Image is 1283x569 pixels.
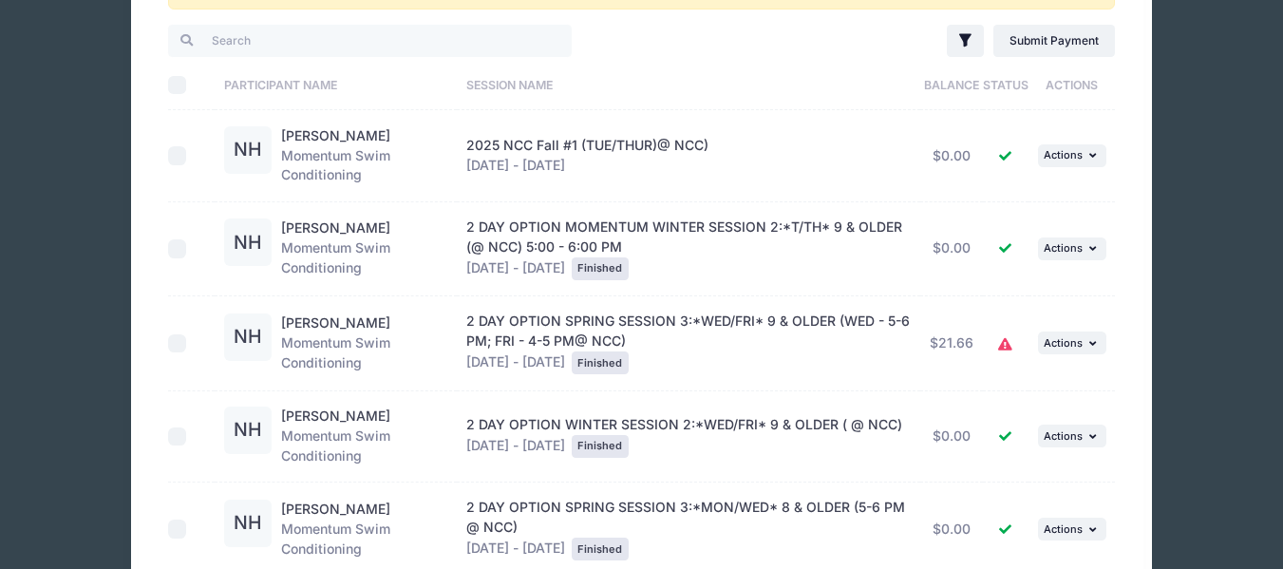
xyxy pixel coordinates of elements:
[920,110,983,201] td: $0.00
[1028,60,1116,110] th: Actions: activate to sort column ascending
[215,60,457,110] th: Participant Name: activate to sort column ascending
[224,330,272,346] a: NH
[224,423,272,439] a: NH
[224,500,272,547] div: NH
[1044,336,1083,350] span: Actions
[281,313,448,373] div: Momentum Swim Conditioning
[224,218,272,266] div: NH
[466,137,708,153] span: 2025 NCC Fall #1 (TUE/THUR)@ NCC)
[281,314,390,331] a: [PERSON_NAME]
[920,202,983,296] td: $0.00
[1044,148,1083,161] span: Actions
[224,313,272,361] div: NH
[281,126,448,186] div: Momentum Swim Conditioning
[281,407,448,466] div: Momentum Swim Conditioning
[466,218,911,280] div: [DATE] - [DATE]
[168,25,572,57] input: Search
[920,296,983,390] td: $21.66
[920,391,983,483] td: $0.00
[466,312,911,374] div: [DATE] - [DATE]
[1038,518,1106,541] button: Actions
[1038,332,1106,354] button: Actions
[466,313,910,349] span: 2 DAY OPTION SPRING SESSION 3:*WED/FRI* 9 & OLDER (WED - 5-6 PM; FRI - 4-5 PM@ NCC)
[224,516,272,532] a: NH
[572,257,629,280] div: Finished
[224,236,272,252] a: NH
[281,218,448,278] div: Momentum Swim Conditioning
[572,435,629,458] div: Finished
[466,416,902,432] span: 2 DAY OPTION WINTER SESSION 2:*WED/FRI* 9 & OLDER ( @ NCC)
[983,60,1028,110] th: Status: activate to sort column ascending
[281,501,390,517] a: [PERSON_NAME]
[466,498,911,560] div: [DATE] - [DATE]
[466,218,902,255] span: 2 DAY OPTION MOMENTUM WINTER SESSION 2:*T/TH* 9 & OLDER (@ NCC) 5:00 - 6:00 PM
[466,415,911,458] div: [DATE] - [DATE]
[1044,522,1083,536] span: Actions
[224,407,272,454] div: NH
[281,219,390,236] a: [PERSON_NAME]
[1038,425,1106,447] button: Actions
[993,25,1116,57] a: Submit Payment
[466,499,905,535] span: 2 DAY OPTION SPRING SESSION 3:*MON/WED* 8 & OLDER (5-6 PM @ NCC)
[281,500,448,560] div: Momentum Swim Conditioning
[1038,144,1106,167] button: Actions
[572,351,629,374] div: Finished
[281,127,390,143] a: [PERSON_NAME]
[1038,237,1106,260] button: Actions
[920,60,983,110] th: Balance: activate to sort column ascending
[168,60,216,110] th: Select All
[224,126,272,174] div: NH
[572,538,629,560] div: Finished
[457,60,920,110] th: Session Name: activate to sort column ascending
[224,142,272,159] a: NH
[1044,429,1083,443] span: Actions
[1044,241,1083,255] span: Actions
[466,136,911,176] div: [DATE] - [DATE]
[281,408,390,424] a: [PERSON_NAME]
